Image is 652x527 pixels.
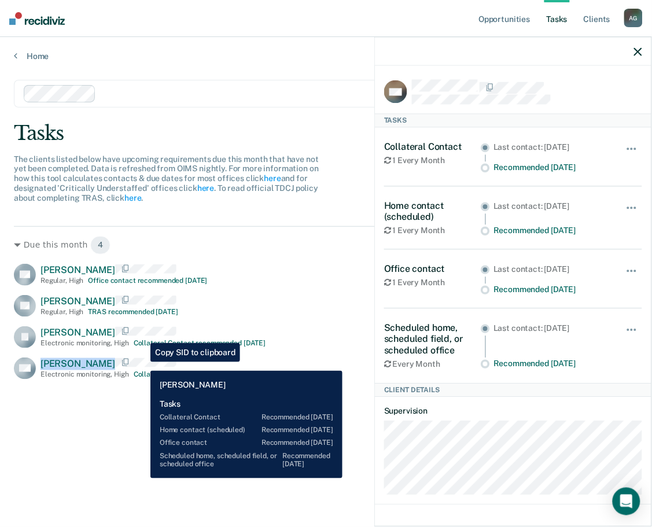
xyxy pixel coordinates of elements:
[14,51,638,61] a: Home
[40,339,129,347] div: Electronic monitoring , High
[375,113,651,127] div: Tasks
[9,12,65,25] img: Recidiviz
[384,323,481,356] div: Scheduled home, scheduled field, or scheduled office
[493,265,610,275] div: Last contact: [DATE]
[493,163,610,172] div: Recommended [DATE]
[14,154,319,202] span: The clients listed below have upcoming requirements due this month that have not yet been complet...
[40,327,115,338] span: [PERSON_NAME]
[197,183,214,193] a: here
[40,277,83,285] div: Regular , High
[40,296,115,307] span: [PERSON_NAME]
[613,488,640,515] div: Open Intercom Messenger
[375,383,651,397] div: Client Details
[493,324,610,334] div: Last contact: [DATE]
[624,9,643,27] div: A G
[88,308,178,316] div: TRAS recommended [DATE]
[14,121,638,145] div: Tasks
[384,201,481,223] div: Home contact (scheduled)
[384,406,642,416] dt: Supervision
[384,278,481,288] div: 1 Every Month
[90,236,110,255] span: 4
[384,359,481,369] div: Every Month
[384,156,481,166] div: 1 Every Month
[40,358,115,369] span: [PERSON_NAME]
[264,174,281,183] a: here
[134,339,266,347] div: Collateral Contact recommended [DATE]
[14,236,601,255] div: Due this month
[384,226,481,236] div: 1 Every Month
[493,285,610,295] div: Recommended [DATE]
[384,264,481,275] div: Office contact
[124,193,141,202] a: here
[493,359,610,369] div: Recommended [DATE]
[493,202,610,212] div: Last contact: [DATE]
[384,142,481,153] div: Collateral Contact
[493,226,610,236] div: Recommended [DATE]
[493,143,610,153] div: Last contact: [DATE]
[40,370,129,378] div: Electronic monitoring , High
[40,264,115,275] span: [PERSON_NAME]
[88,277,207,285] div: Office contact recommended [DATE]
[40,308,83,316] div: Regular , High
[134,370,266,378] div: Collateral Contact recommended [DATE]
